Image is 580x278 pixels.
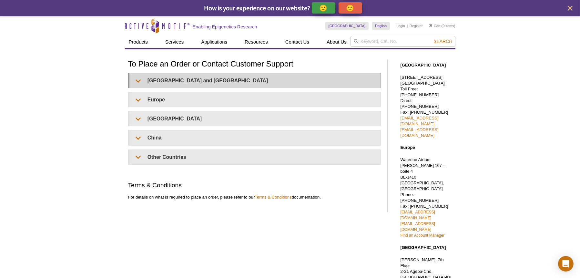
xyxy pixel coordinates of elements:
strong: [GEOGRAPHIC_DATA] [401,63,446,67]
a: Register [410,24,423,28]
a: [EMAIL_ADDRESS][DOMAIN_NAME] [401,210,435,220]
a: Login [396,24,405,28]
a: Find an Account Manager [401,233,445,238]
h2: Terms & Conditions [128,181,381,190]
summary: Europe [129,92,381,107]
a: Contact Us [281,36,313,48]
p: For details on what is required to place an order, please refer to our documentation. [128,194,381,200]
img: Your Cart [429,24,432,27]
a: Products [125,36,152,48]
summary: [GEOGRAPHIC_DATA] [129,111,381,126]
strong: [GEOGRAPHIC_DATA] [401,245,446,250]
p: 🙁 [346,4,354,12]
p: 🙂 [320,4,328,12]
a: [EMAIL_ADDRESS][DOMAIN_NAME] [401,221,435,232]
summary: China [129,130,381,145]
li: (0 items) [429,22,455,30]
div: Open Intercom Messenger [558,256,574,272]
a: [EMAIL_ADDRESS][DOMAIN_NAME] [401,116,439,126]
summary: Other Countries [129,150,381,164]
a: Services [161,36,188,48]
a: Terms & Conditions [255,195,291,200]
p: [STREET_ADDRESS] [GEOGRAPHIC_DATA] Toll Free: [PHONE_NUMBER] Direct: [PHONE_NUMBER] Fax: [PHONE_N... [401,75,452,139]
span: Search [433,39,452,44]
strong: Europe [401,145,415,150]
a: Applications [197,36,231,48]
span: How is your experience on our website? [204,4,310,12]
button: Search [432,38,454,44]
a: Resources [241,36,272,48]
button: close [566,4,574,12]
h1: To Place an Order or Contact Customer Support [128,60,381,69]
span: [PERSON_NAME] 167 – boîte 4 BE-1410 [GEOGRAPHIC_DATA], [GEOGRAPHIC_DATA] [401,163,445,191]
a: Cart [429,24,441,28]
li: | [407,22,408,30]
a: [EMAIL_ADDRESS][DOMAIN_NAME] [401,127,439,138]
p: Waterloo Atrium Phone: [PHONE_NUMBER] Fax: [PHONE_NUMBER] [401,157,452,238]
summary: [GEOGRAPHIC_DATA] and [GEOGRAPHIC_DATA] [129,73,381,88]
a: [GEOGRAPHIC_DATA] [325,22,369,30]
a: English [372,22,390,30]
a: About Us [323,36,351,48]
input: Keyword, Cat. No. [351,36,455,47]
h2: Enabling Epigenetics Research [193,24,257,30]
